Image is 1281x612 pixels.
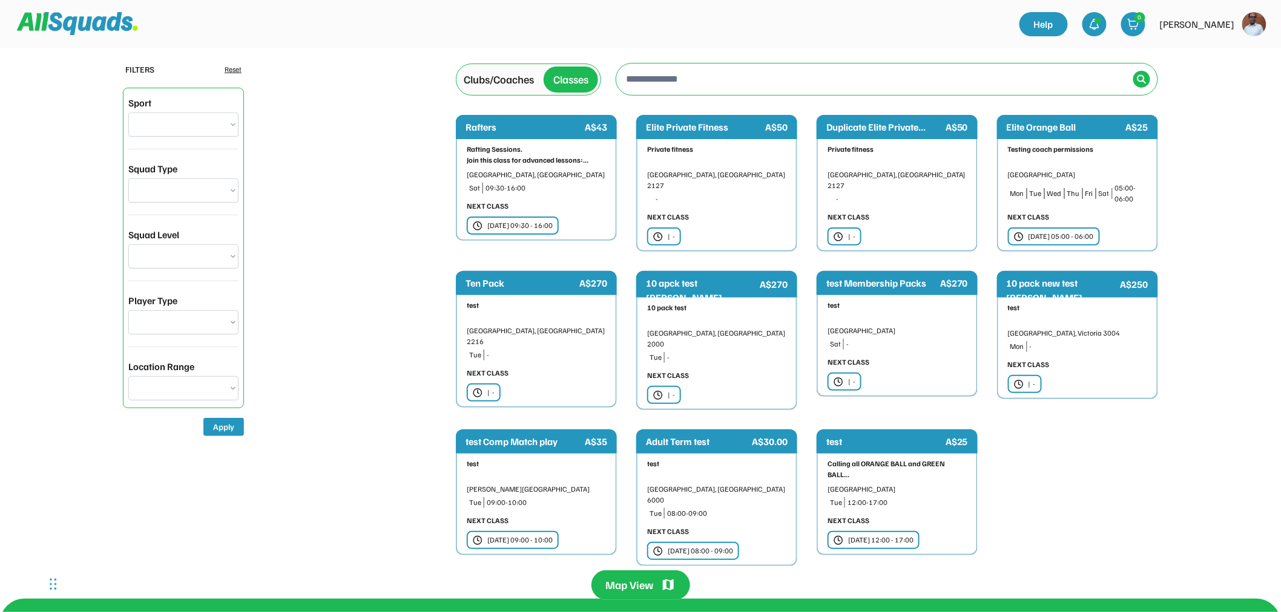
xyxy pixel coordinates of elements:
div: A$250 [1121,277,1148,291]
div: A$50 [946,120,968,134]
div: A$50 [765,120,788,134]
div: Clubs/Coaches [464,71,534,88]
div: - [846,339,967,350]
div: test Membership Packs [826,276,938,290]
div: test [647,458,786,469]
img: clock.svg [1014,232,1024,242]
div: [GEOGRAPHIC_DATA], [GEOGRAPHIC_DATA] 2127 [647,169,786,191]
div: | - [668,389,675,400]
div: | - [848,231,855,242]
div: [DATE] 09:00 - 10:00 [487,535,553,545]
button: Apply [203,418,244,436]
div: NEXT CLASS [467,368,509,379]
div: [DATE] 08:00 - 09:00 [668,545,733,556]
div: A$30.00 [752,434,788,449]
div: test [826,434,943,449]
img: ACg8ocJ8R0qM-f24Y7N3AnOwO6zvbhjmN2R7_UEMzLj3PsJiwaDltmmp=s96-c [1242,12,1266,36]
div: Private fitness [828,144,967,155]
div: 10 pack test [647,302,786,313]
div: | - [1029,379,1036,389]
div: Reset [225,64,242,75]
div: 05:00-06:00 [1115,183,1147,204]
div: Fri [1085,188,1093,199]
div: Rafting Sessions. Join this class for advanced lessons:... [467,144,606,166]
div: Map View [606,578,654,593]
div: Ten Pack [466,276,577,290]
div: Wed [1047,188,1062,199]
div: Duplicate Elite Private... [826,120,943,134]
div: A$25 [1126,120,1148,134]
div: - [836,194,967,204]
img: clock.svg [473,221,482,231]
div: Sat [469,183,480,194]
div: | - [668,231,675,242]
div: [PERSON_NAME][GEOGRAPHIC_DATA] [467,484,606,495]
img: clock.svg [834,232,843,242]
div: Thu [1067,188,1080,199]
div: | - [848,376,855,387]
div: test [467,458,606,469]
div: [GEOGRAPHIC_DATA] [828,325,967,336]
div: Tue [650,508,662,519]
div: Sport [128,96,151,110]
div: A$43 [585,120,607,134]
div: A$25 [946,434,968,449]
div: NEXT CLASS [647,212,689,223]
div: Tue [1030,188,1042,199]
div: [GEOGRAPHIC_DATA] [828,484,967,495]
img: Icon%20%2838%29.svg [1137,74,1147,84]
div: - [1030,341,1147,352]
div: Squad Type [128,161,177,176]
div: NEXT CLASS [1008,359,1050,370]
div: - [487,350,606,360]
div: [DATE] 12:00 - 17:00 [848,535,914,545]
div: NEXT CLASS [467,201,509,212]
div: Adult Term test [646,434,749,449]
div: 09:30-16:00 [486,183,606,194]
div: Mon [1010,188,1024,199]
div: NEXT CLASS [647,526,689,537]
div: Tue [469,350,481,360]
div: Squad Level [128,227,179,242]
div: Classes [553,71,588,88]
img: bell-03%20%281%29.svg [1088,18,1101,30]
div: [GEOGRAPHIC_DATA], [GEOGRAPHIC_DATA] 2127 [828,169,967,191]
div: - [667,352,786,363]
img: shopping-cart-01%20%281%29.svg [1127,18,1139,30]
img: clock.svg [834,535,843,545]
div: [GEOGRAPHIC_DATA] [1008,169,1147,180]
div: | - [487,387,495,398]
div: NEXT CLASS [647,370,689,381]
div: Sat [830,339,841,350]
div: A$270 [579,276,607,290]
div: [GEOGRAPHIC_DATA], [GEOGRAPHIC_DATA] [467,169,606,180]
div: 09:00-10:00 [487,497,606,508]
div: [GEOGRAPHIC_DATA], [GEOGRAPHIC_DATA] 6000 [647,484,786,506]
div: A$270 [760,277,788,291]
div: 12:00-17:00 [848,497,967,508]
img: clock.svg [653,390,663,400]
div: Rafters [466,120,582,134]
div: Calling all ORANGE BALL and GREEN BALL... [828,458,967,480]
div: NEXT CLASS [828,357,869,368]
div: A$35 [585,434,607,449]
img: clock.svg [473,388,482,398]
div: [GEOGRAPHIC_DATA], Victoria 3004 [1008,328,1147,339]
div: [GEOGRAPHIC_DATA], [GEOGRAPHIC_DATA] 2000 [647,328,786,350]
div: Player Type [128,293,177,308]
div: [DATE] 09:30 - 16:00 [487,220,553,231]
img: clock.svg [653,232,663,242]
div: NEXT CLASS [828,515,869,526]
div: 10 pack new test [PERSON_NAME] [1007,276,1118,305]
div: test Comp Match play [466,434,582,449]
div: NEXT CLASS [467,515,509,526]
img: clock.svg [1014,379,1024,389]
div: 10 apck test [PERSON_NAME] [646,276,757,305]
div: Testing coach permissions [1008,144,1147,155]
div: [GEOGRAPHIC_DATA], [GEOGRAPHIC_DATA] 2216 [467,325,606,347]
div: [DATE] 05:00 - 06:00 [1029,231,1094,242]
div: Elite Private Fitness [646,120,763,134]
div: A$270 [940,276,968,290]
a: Help [1019,12,1068,36]
div: NEXT CLASS [828,212,869,223]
